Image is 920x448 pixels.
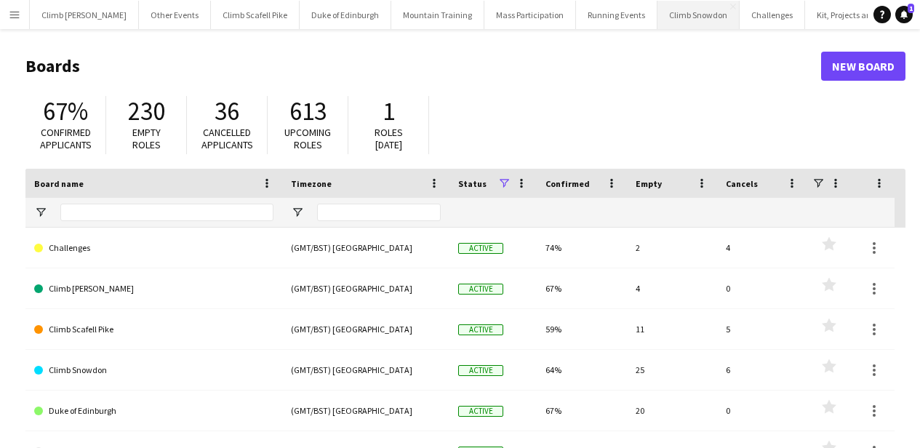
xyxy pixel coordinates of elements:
span: Confirmed applicants [40,126,92,151]
span: Active [458,406,503,417]
button: Duke of Edinburgh [300,1,391,29]
a: New Board [821,52,905,81]
button: Mountain Training [391,1,484,29]
span: Upcoming roles [284,126,331,151]
h1: Boards [25,55,821,77]
a: Climb Scafell Pike [34,309,273,350]
span: 230 [128,95,165,127]
a: Duke of Edinburgh [34,391,273,431]
div: 11 [627,309,717,349]
button: Kit, Projects and Office [805,1,913,29]
span: 613 [289,95,327,127]
span: Active [458,324,503,335]
button: Climb Scafell Pike [211,1,300,29]
a: Climb [PERSON_NAME] [34,268,273,309]
button: Other Events [139,1,211,29]
button: Climb Snowdon [657,1,740,29]
button: Mass Participation [484,1,576,29]
div: 4 [627,268,717,308]
div: (GMT/BST) [GEOGRAPHIC_DATA] [282,268,449,308]
div: 25 [627,350,717,390]
a: Climb Snowdon [34,350,273,391]
div: 0 [717,268,807,308]
div: 4 [717,228,807,268]
div: 64% [537,350,627,390]
span: Active [458,284,503,295]
span: Empty roles [132,126,161,151]
div: 74% [537,228,627,268]
span: Cancels [726,178,758,189]
div: (GMT/BST) [GEOGRAPHIC_DATA] [282,350,449,390]
span: Board name [34,178,84,189]
button: Open Filter Menu [34,206,47,219]
div: 67% [537,268,627,308]
span: Timezone [291,178,332,189]
div: 20 [627,391,717,431]
input: Timezone Filter Input [317,204,441,221]
div: (GMT/BST) [GEOGRAPHIC_DATA] [282,228,449,268]
span: 1 [908,4,914,13]
div: 0 [717,391,807,431]
span: Roles [DATE] [375,126,403,151]
span: 67% [43,95,88,127]
span: Active [458,243,503,254]
div: 2 [627,228,717,268]
button: Open Filter Menu [291,206,304,219]
input: Board name Filter Input [60,204,273,221]
a: 1 [895,6,913,23]
span: Cancelled applicants [201,126,253,151]
div: 5 [717,309,807,349]
span: Status [458,178,487,189]
div: 67% [537,391,627,431]
a: Challenges [34,228,273,268]
button: Challenges [740,1,805,29]
button: Climb [PERSON_NAME] [30,1,139,29]
div: 59% [537,309,627,349]
div: (GMT/BST) [GEOGRAPHIC_DATA] [282,309,449,349]
span: 36 [215,95,239,127]
button: Running Events [576,1,657,29]
div: (GMT/BST) [GEOGRAPHIC_DATA] [282,391,449,431]
span: Empty [636,178,662,189]
span: 1 [383,95,395,127]
span: Confirmed [545,178,590,189]
span: Active [458,365,503,376]
div: 6 [717,350,807,390]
